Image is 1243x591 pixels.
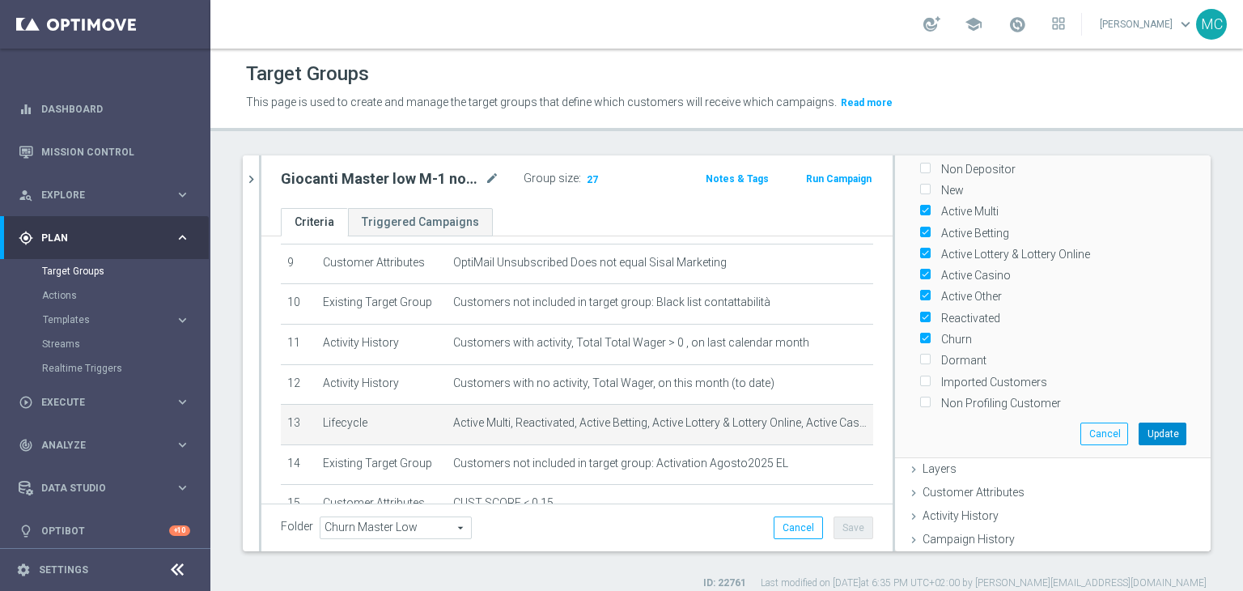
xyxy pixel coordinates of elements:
span: Activity History [923,509,999,522]
h2: Giocanti Master low M-1 non Active mtd [281,169,482,189]
td: Activity History [316,324,447,364]
a: Actions [42,289,168,302]
button: Cancel [774,517,823,539]
span: CUST SCORE < 0.15 [453,496,554,510]
span: OptiMail Unsubscribed Does not equal Sisal Marketing [453,256,727,270]
td: 9 [281,244,316,284]
span: Plan [41,233,175,243]
a: Realtime Triggers [42,362,168,375]
label: Imported Customers [935,375,1047,389]
button: chevron_right [243,155,259,203]
label: : [579,172,581,185]
button: person_search Explore keyboard_arrow_right [18,189,191,202]
td: 10 [281,284,316,325]
a: Mission Control [41,130,190,173]
div: Realtime Triggers [42,356,209,381]
span: Customers with activity, Total Total Wager > 0 , on last calendar month [453,336,809,350]
div: Analyze [19,438,175,453]
td: Customer Attributes [316,244,447,284]
td: 14 [281,444,316,485]
label: ID: 22761 [703,576,746,590]
div: Execute [19,395,175,410]
span: school [965,15,982,33]
div: Dashboard [19,87,190,130]
i: chevron_right [244,172,259,187]
a: Settings [39,565,88,575]
i: keyboard_arrow_right [175,230,190,245]
td: Customer Attributes [316,485,447,525]
a: Criteria [281,208,348,236]
a: Dashboard [41,87,190,130]
i: keyboard_arrow_right [175,394,190,410]
label: Group size [524,172,579,185]
div: Data Studio [19,481,175,495]
div: Data Studio keyboard_arrow_right [18,482,191,495]
button: play_circle_outline Execute keyboard_arrow_right [18,396,191,409]
a: Target Groups [42,265,168,278]
button: track_changes Analyze keyboard_arrow_right [18,439,191,452]
button: Notes & Tags [704,170,770,188]
i: gps_fixed [19,231,33,245]
div: Templates [43,315,175,325]
i: mode_edit [485,169,499,189]
div: MC [1196,9,1227,40]
div: +10 [169,525,190,536]
span: keyboard_arrow_down [1177,15,1194,33]
i: keyboard_arrow_right [175,480,190,495]
button: Save [834,517,873,539]
button: lightbulb Optibot +10 [18,525,191,538]
a: Streams [42,338,168,351]
button: Templates keyboard_arrow_right [42,313,191,326]
i: track_changes [19,438,33,453]
div: Plan [19,231,175,245]
span: Active Multi, Reactivated, Active Betting, Active Lottery & Lottery Online, Active Casino, Active... [453,416,867,430]
div: Actions [42,283,209,308]
i: keyboard_arrow_right [175,437,190,453]
label: Churn [935,332,972,347]
i: keyboard_arrow_right [175,313,190,328]
i: play_circle_outline [19,395,33,410]
td: 11 [281,324,316,364]
label: Dormant [935,353,986,368]
button: equalizer Dashboard [18,103,191,116]
td: Activity History [316,364,447,405]
label: Active Multi [935,204,999,219]
a: Optibot [41,509,169,552]
a: [PERSON_NAME]keyboard_arrow_down [1098,12,1196,36]
div: Explore [19,188,175,202]
td: Lifecycle [316,405,447,445]
label: Last modified on [DATE] at 6:35 PM UTC+02:00 by [PERSON_NAME][EMAIL_ADDRESS][DOMAIN_NAME] [761,576,1207,590]
label: Folder [281,520,313,534]
span: Explore [41,190,175,200]
div: Target Groups [42,259,209,283]
label: Non Profiling Customer [935,396,1061,410]
div: Mission Control [19,130,190,173]
span: Analyze [41,440,175,450]
span: Data Studio [41,483,175,493]
span: Campaign History [923,533,1015,546]
i: lightbulb [19,524,33,538]
h1: Target Groups [246,62,369,86]
button: Cancel [1080,423,1128,445]
i: keyboard_arrow_right [175,187,190,202]
label: Active Casino [935,268,1011,283]
div: Templates [42,308,209,332]
div: Optibot [19,509,190,552]
button: Run Campaign [804,170,873,188]
button: Mission Control [18,146,191,159]
button: Read more [839,94,894,112]
td: 12 [281,364,316,405]
button: gps_fixed Plan keyboard_arrow_right [18,232,191,244]
i: person_search [19,188,33,202]
i: equalizer [19,102,33,117]
label: Active Other [935,289,1002,304]
button: Update [1139,423,1186,445]
td: Existing Target Group [316,284,447,325]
